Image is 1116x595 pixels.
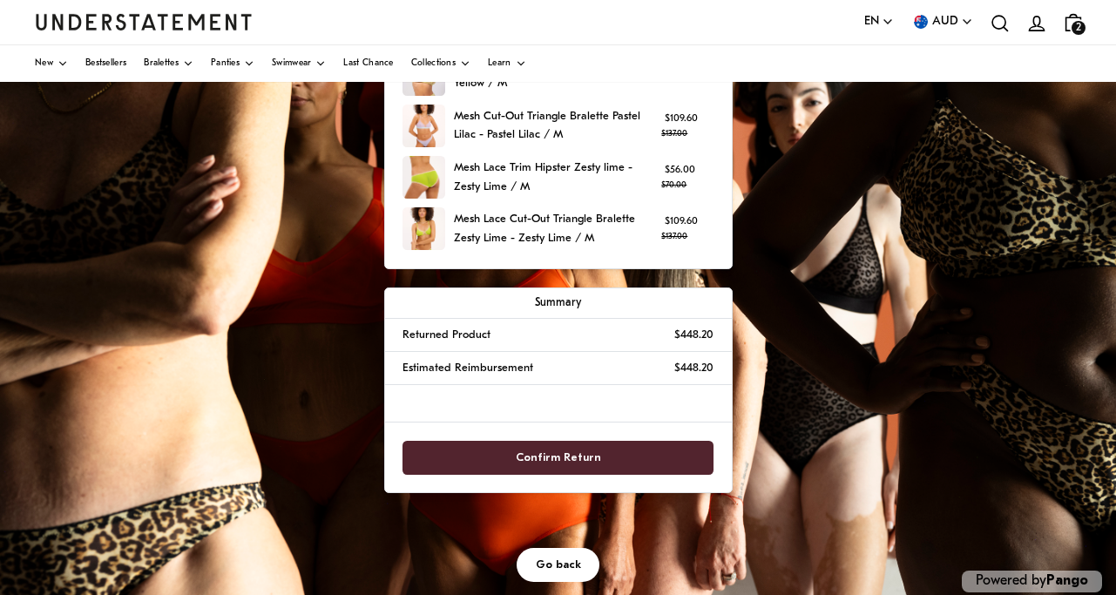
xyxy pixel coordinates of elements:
a: Bralettes [144,45,193,82]
span: Last Chance [343,59,393,68]
span: Swimwear [272,59,311,68]
a: Last Chance [343,45,393,82]
p: Mesh Lace Cut-Out Triangle Bralette Zesty Lime - Zesty Lime / M [454,210,653,247]
p: $56.00 [661,162,699,193]
p: Mesh Cut-Out Triangle Bralette Pastel Lilac - Pastel Lilac / M [454,107,653,145]
a: 2 [1055,4,1092,40]
a: New [35,45,68,82]
p: Summary [402,294,713,312]
img: ZMLT-HIP-001_Mesh_Lace_Trim_Hipster_Zesty_lime.jpg [402,156,445,199]
img: 87_ac0012b2-07ad-4ac4-8173-94a098c440c0.jpg [402,105,445,147]
p: $448.20 [674,359,714,377]
span: Bestsellers [85,59,126,68]
button: Confirm Return [402,441,713,475]
span: New [35,59,53,68]
p: $448.20 [674,326,714,344]
span: Confirm Return [516,442,601,474]
span: AUD [932,12,958,31]
span: EN [864,12,879,31]
a: Learn [488,45,526,82]
a: Collections [411,45,470,82]
span: Go back [536,549,581,581]
a: Swimwear [272,45,326,82]
strike: $137.00 [661,130,687,138]
p: Returned Product [402,326,490,344]
span: Collections [411,59,456,68]
p: $109.60 [661,213,701,244]
span: Bralettes [144,59,179,68]
a: Understatement Homepage [35,14,253,30]
a: Bestsellers [85,45,126,82]
button: AUD [911,12,973,31]
img: 62_a667b376-e5b1-438e-8381-362f527fcb06.jpg [402,207,445,250]
a: Panties [211,45,254,82]
button: EN [864,12,894,31]
span: Learn [488,59,511,68]
p: Mesh Lace Trim Hipster Zesty lime - Zesty Lime / M [454,159,653,196]
strike: $137.00 [661,233,687,240]
a: Pango [1046,574,1088,588]
span: Panties [211,59,240,68]
p: Powered by [962,571,1102,592]
span: 2 [1072,21,1086,35]
p: Estimated Reimbursement [402,359,533,377]
button: Go back [517,548,600,582]
p: $109.60 [661,111,701,141]
strike: $70.00 [661,181,687,189]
